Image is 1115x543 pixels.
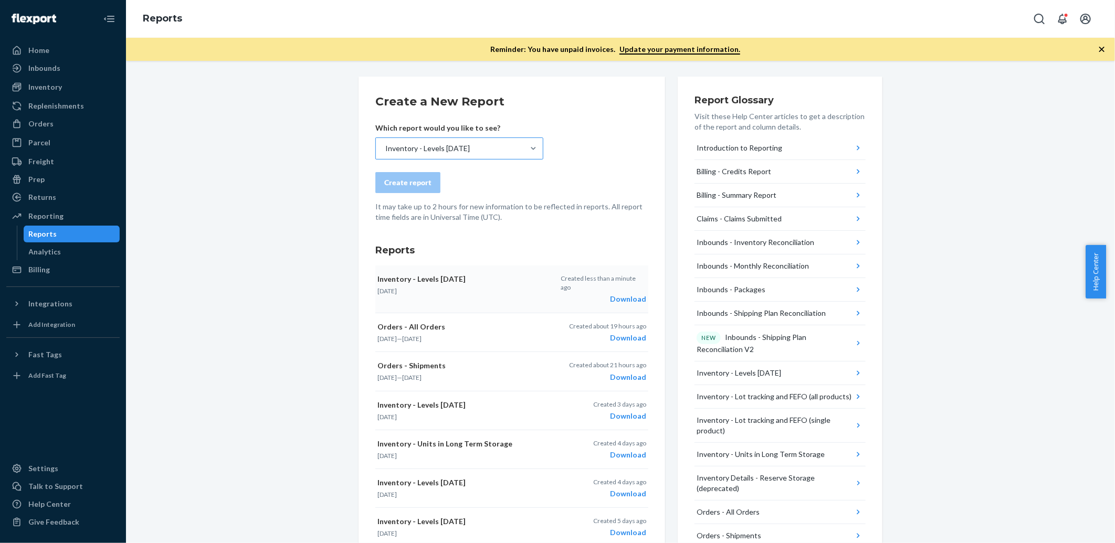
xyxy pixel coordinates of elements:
[701,334,716,342] p: NEW
[377,491,397,498] time: [DATE]
[28,63,60,73] div: Inbounds
[561,274,646,292] p: Created less than a minute ago
[377,373,555,382] p: —
[375,469,648,508] button: Inventory - Levels [DATE][DATE]Created 4 days agoDownload
[6,153,120,170] a: Freight
[695,254,866,278] button: Inbounds - Monthly Reconciliation
[6,171,120,188] a: Prep
[695,501,866,524] button: Orders - All Orders
[28,349,62,360] div: Fast Tags
[6,514,120,530] button: Give Feedback
[561,294,646,304] div: Download
[1029,8,1050,29] button: Open Search Box
[619,45,740,55] a: Update your payment information.
[695,160,866,184] button: Billing - Credits Report
[28,45,49,56] div: Home
[569,333,646,343] div: Download
[695,361,866,385] button: Inventory - Levels [DATE]
[593,400,646,409] p: Created 3 days ago
[697,391,851,402] div: Inventory - Lot tracking and FEFO (all products)
[375,93,648,110] h2: Create a New Report
[375,123,543,133] p: Which report would you like to see?
[377,439,555,449] p: Inventory - Units in Long Term Storage
[593,439,646,448] p: Created 4 days ago
[377,529,397,537] time: [DATE]
[402,335,422,343] time: [DATE]
[697,507,760,517] div: Orders - All Orders
[377,335,397,343] time: [DATE]
[377,400,555,410] p: Inventory - Levels [DATE]
[29,247,61,257] div: Analytics
[6,295,120,312] button: Integrations
[697,332,854,355] div: Inbounds - Shipping Plan Reconciliation V2
[28,371,66,380] div: Add Fast Tag
[697,214,782,224] div: Claims - Claims Submitted
[695,231,866,254] button: Inbounds - Inventory Reconciliation
[28,137,50,148] div: Parcel
[28,463,58,474] div: Settings
[375,352,648,391] button: Orders - Shipments[DATE]—[DATE]Created about 21 hours agoDownload
[6,208,120,225] a: Reporting
[490,44,740,55] p: Reminder: You have unpaid invoices.
[1086,245,1106,299] span: Help Center
[28,499,71,509] div: Help Center
[1075,8,1096,29] button: Open account menu
[6,478,120,495] a: Talk to Support
[6,60,120,77] a: Inbounds
[593,527,646,538] div: Download
[695,184,866,207] button: Billing - Summary Report
[28,101,84,111] div: Replenishments
[593,488,646,499] div: Download
[697,308,826,318] div: Inbounds - Shipping Plan Reconciliation
[28,192,56,203] div: Returns
[6,460,120,477] a: Settings
[695,302,866,325] button: Inbounds - Shipping Plan Reconciliation
[6,189,120,206] a: Returns
[6,134,120,151] a: Parcel
[697,261,809,271] div: Inbounds - Monthly Reconciliation
[569,360,646,369] p: Created about 21 hours ago
[28,481,83,492] div: Talk to Support
[28,174,45,185] div: Prep
[593,477,646,486] p: Created 4 days ago
[12,14,56,24] img: Flexport logo
[28,517,79,527] div: Give Feedback
[29,229,57,239] div: Reports
[28,82,62,92] div: Inventory
[402,374,422,381] time: [DATE]
[6,367,120,384] a: Add Fast Tag
[593,516,646,525] p: Created 5 days ago
[375,391,648,430] button: Inventory - Levels [DATE][DATE]Created 3 days agoDownload
[385,143,470,154] div: Inventory - Levels [DATE]
[28,211,64,221] div: Reporting
[593,450,646,460] div: Download
[375,172,440,193] button: Create report
[377,413,397,421] time: [DATE]
[695,466,866,501] button: Inventory Details - Reserve Storage (deprecated)
[695,136,866,160] button: Introduction to Reporting
[143,13,182,24] a: Reports
[377,360,555,371] p: Orders - Shipments
[377,516,555,527] p: Inventory - Levels [DATE]
[6,346,120,363] button: Fast Tags
[697,449,825,460] div: Inventory - Units in Long Term Storage
[99,8,120,29] button: Close Navigation
[697,237,814,248] div: Inbounds - Inventory Reconciliation
[697,473,853,494] div: Inventory Details - Reserve Storage (deprecated)
[593,411,646,421] div: Download
[28,299,72,309] div: Integrations
[6,79,120,95] a: Inventory
[569,322,646,331] p: Created about 19 hours ago
[697,368,781,378] div: Inventory - Levels [DATE]
[695,409,866,443] button: Inventory - Lot tracking and FEFO (single product)
[697,415,853,436] div: Inventory - Lot tracking and FEFO (single product)
[697,530,761,541] div: Orders - Shipments
[377,287,397,295] time: [DATE]
[697,143,782,153] div: Introduction to Reporting
[375,243,648,257] h3: Reports
[377,374,397,381] time: [DATE]
[377,477,555,488] p: Inventory - Levels [DATE]
[695,325,866,361] button: NEWInbounds - Shipping Plan Reconciliation V2
[377,334,555,343] p: —
[6,98,120,114] a: Replenishments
